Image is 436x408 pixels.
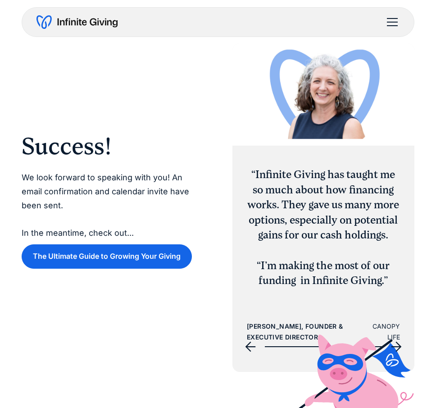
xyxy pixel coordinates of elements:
div: previous slide [240,336,261,358]
div: CANOPY LIFE [371,321,400,343]
div: menu [381,11,400,33]
div: next slide [386,336,407,358]
p: We look forward to speaking with you! An email confirmation and calendar invite have been sent. I... [22,171,204,240]
a: The Ultimate Guide to Growing Your Giving [22,244,192,268]
div: [PERSON_NAME], Founder & Executive Director [247,321,362,343]
a: home [36,15,118,29]
h3: “Infinite Giving has taught me so much about how financing works. They gave us many more options,... [247,167,400,289]
div: carousel [232,43,414,358]
h2: Success! [22,132,204,160]
div: 1 of 3 [232,43,414,343]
